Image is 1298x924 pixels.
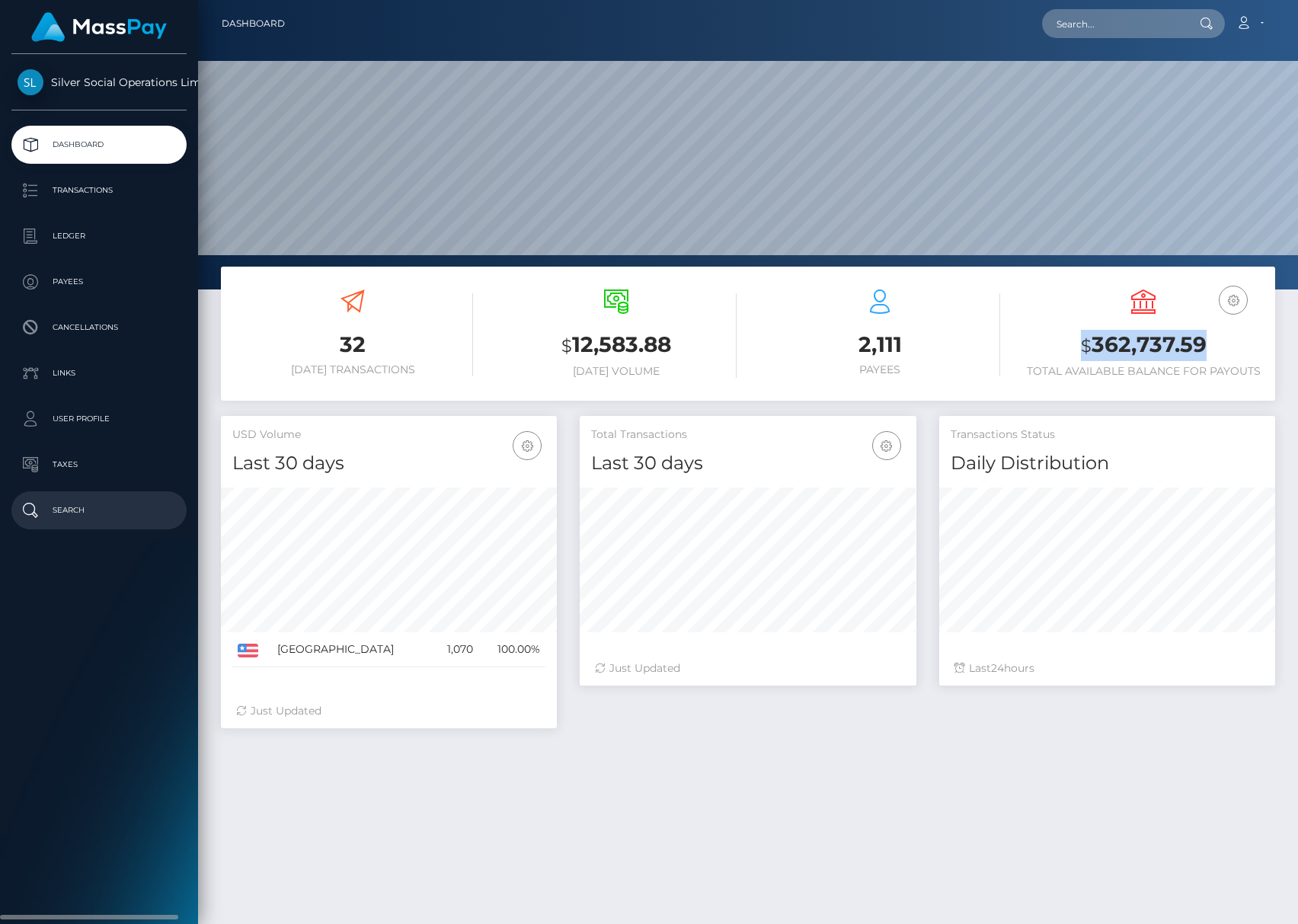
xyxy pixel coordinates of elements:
p: Transactions [18,179,181,202]
h3: 12,583.88 [496,330,737,361]
div: Just Updated [236,703,542,719]
h6: [DATE] Volume [496,365,737,378]
div: Just Updated [595,660,900,676]
h3: 2,111 [759,330,1000,360]
p: Payees [18,270,181,293]
td: 100.00% [478,632,545,667]
h6: [DATE] Transactions [232,363,473,376]
a: Dashboard [222,8,285,40]
h6: Total Available Balance for Payouts [1023,365,1264,378]
a: User Profile [11,400,187,438]
p: Cancellations [18,316,181,339]
p: Dashboard [18,133,181,156]
small: $ [561,335,572,356]
a: Cancellations [11,309,187,347]
a: Search [11,491,187,529]
h5: USD Volume [232,427,545,443]
img: US.png [238,644,258,657]
img: Silver Social Operations Limited [18,69,43,95]
a: Taxes [11,446,187,484]
a: Links [11,354,187,392]
span: Silver Social Operations Limited [11,75,187,89]
p: Links [18,362,181,385]
h3: 32 [232,330,473,360]
span: 24 [991,661,1004,675]
a: Transactions [11,171,187,209]
h6: Payees [759,363,1000,376]
a: Payees [11,263,187,301]
a: Ledger [11,217,187,255]
div: Last hours [954,660,1260,676]
h5: Transactions Status [951,427,1264,443]
p: User Profile [18,408,181,430]
p: Ledger [18,225,181,248]
p: Search [18,499,181,522]
h4: Last 30 days [591,450,904,477]
p: Taxes [18,453,181,476]
h5: Total Transactions [591,427,904,443]
h4: Daily Distribution [951,450,1264,477]
td: 1,070 [432,632,478,667]
h3: 362,737.59 [1023,330,1264,361]
small: $ [1081,335,1092,356]
h4: Last 30 days [232,450,545,477]
td: [GEOGRAPHIC_DATA] [272,632,433,667]
a: Dashboard [11,126,187,164]
img: MassPay Logo [31,12,167,42]
input: Search... [1042,9,1185,38]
